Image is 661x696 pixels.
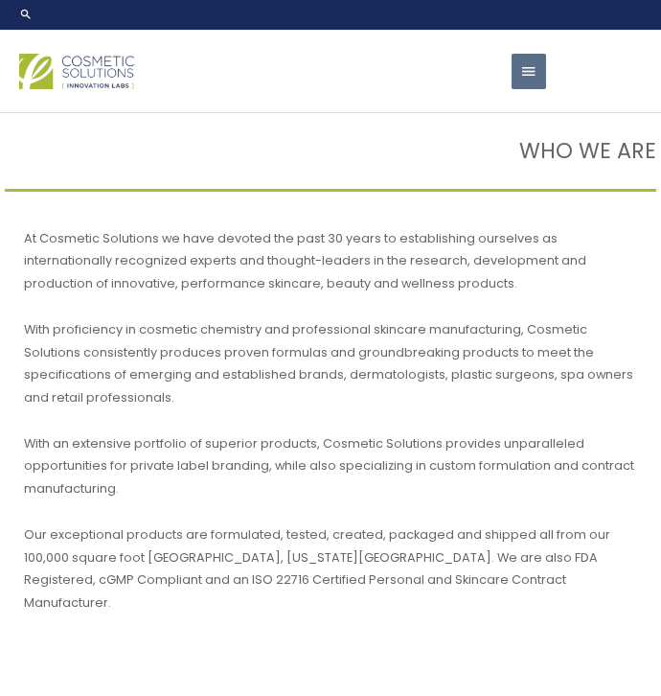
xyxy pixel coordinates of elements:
p: With proficiency in cosmetic chemistry and professional skincare manufacturing, Cosmetic Solution... [24,318,637,409]
a: Search icon link [19,8,33,21]
h1: WHO WE ARE [5,136,656,166]
p: With an extensive portfolio of superior products, Cosmetic Solutions provides unparalleled opport... [24,432,637,500]
img: Cosmetic Solutions Logo [19,54,134,89]
p: Our exceptional products are formulated, tested, created, packaged and shipped all from our 100,0... [24,523,637,615]
p: At Cosmetic Solutions we have devoted the past 30 years to establishing ourselves as internationa... [24,227,637,295]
